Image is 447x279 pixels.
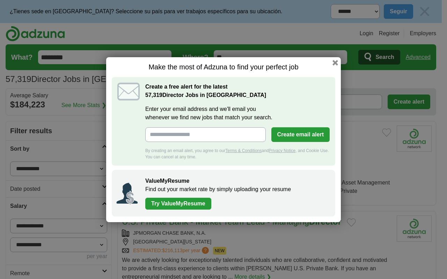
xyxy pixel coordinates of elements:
[145,92,266,98] strong: Director Jobs in [GEOGRAPHIC_DATA]
[145,185,328,194] p: Find out your market rate by simply uploading your resume
[145,105,330,122] label: Enter your email address and we'll email you whenever we find new jobs that match your search.
[117,83,140,100] img: icon_email.svg
[112,63,335,71] h1: Make the most of Adzuna to find your perfect job
[145,91,162,99] span: 57,319
[145,83,330,99] h2: Create a free alert for the latest
[269,148,296,153] a: Privacy Notice
[225,148,262,153] a: Terms & Conditions
[145,148,330,160] div: By creating an email alert, you agree to our and , and Cookie Use. You can cancel at any time.
[145,198,211,210] a: Try ValueMyResume
[271,127,330,142] button: Create email alert
[145,177,328,185] h2: ValueMyResume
